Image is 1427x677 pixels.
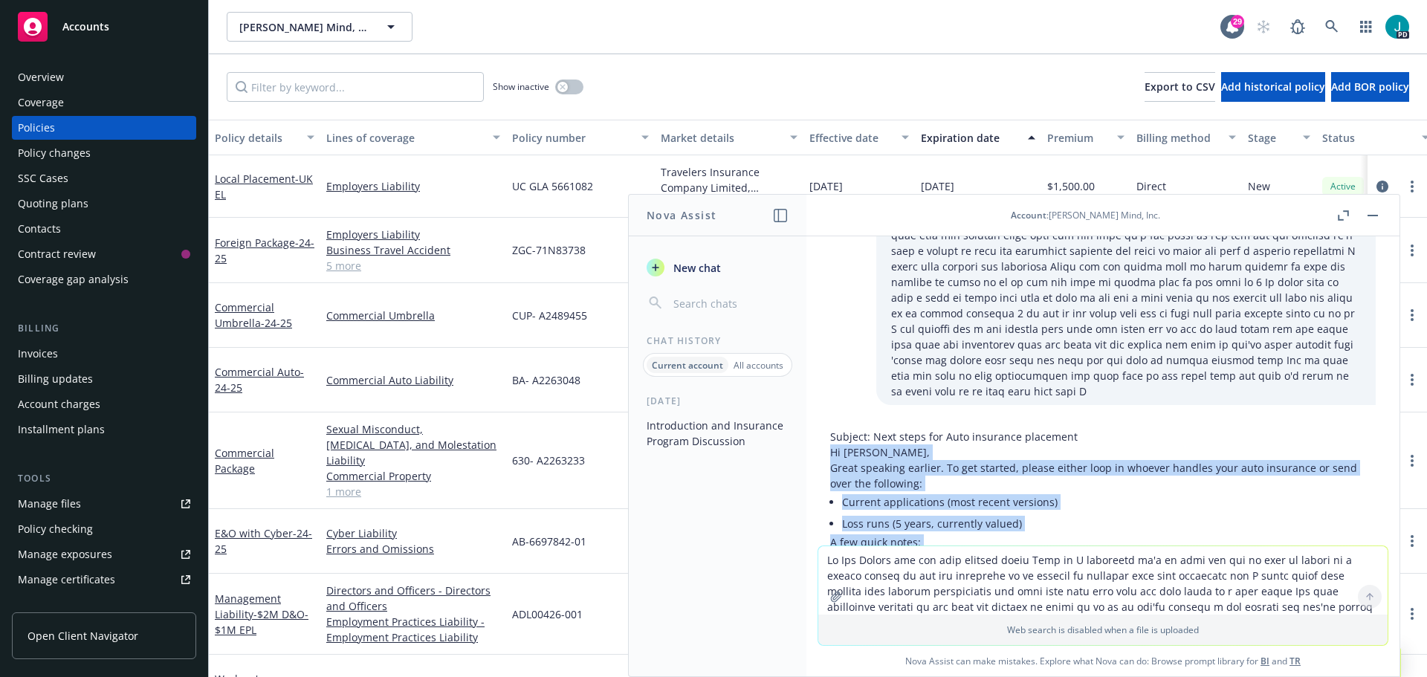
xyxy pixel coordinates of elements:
a: more [1403,605,1421,623]
div: Lines of coverage [326,130,484,146]
span: AB-6697842-01 [512,534,586,549]
div: Billing method [1136,130,1220,146]
span: New chat [670,260,721,276]
div: Stage [1248,130,1294,146]
a: SSC Cases [12,166,196,190]
span: - 24-25 [215,526,312,556]
span: Direct [1136,178,1166,194]
a: Employers Liability [326,227,500,242]
div: Contract review [18,242,96,266]
input: Filter by keyword... [227,72,484,102]
a: Switch app [1351,12,1381,42]
button: Billing method [1130,120,1242,155]
a: Errors and Omissions [326,541,500,557]
div: Overview [18,65,64,89]
div: Status [1322,130,1413,146]
p: Hi [PERSON_NAME], [830,444,1376,460]
a: Commercial Umbrella [326,308,500,323]
a: Quoting plans [12,192,196,216]
div: Quoting plans [18,192,88,216]
a: Invoices [12,342,196,366]
a: Coverage [12,91,196,114]
a: 5 more [326,258,500,273]
span: CUP- A2489455 [512,308,587,323]
a: Cyber Liability [326,525,500,541]
button: Add BOR policy [1331,72,1409,102]
span: Add historical policy [1221,80,1325,94]
p: Great speaking earlier. To get started, please either loop in whoever handles your auto insurance... [830,460,1376,491]
a: Business Travel Accident [326,242,500,258]
div: Policy details [215,130,298,146]
button: Market details [655,120,803,155]
button: Introduction and Insurance Program Discussion [641,413,795,453]
a: Commercial Property [326,468,500,484]
span: Account [1011,209,1046,221]
span: Accounts [62,21,109,33]
div: Invoices [18,342,58,366]
span: $1,500.00 [1047,178,1095,194]
a: BI [1261,655,1269,667]
span: [DATE] [921,178,954,194]
a: TR [1290,655,1301,667]
span: UC GLA 5661082 [512,178,593,194]
div: Chat History [629,334,806,347]
div: Manage certificates [18,568,115,592]
a: Contract review [12,242,196,266]
div: Contacts [18,217,61,241]
a: more [1403,306,1421,324]
a: Directors and Officers - Directors and Officers [326,583,500,614]
a: Report a Bug [1283,12,1313,42]
div: Policy number [512,130,632,146]
span: New [1248,178,1270,194]
p: Current account [652,359,723,372]
button: [PERSON_NAME] Mind, Inc. [227,12,412,42]
a: Commercial Auto [215,365,304,395]
input: Search chats [670,293,789,314]
span: Export to CSV [1145,80,1215,94]
span: - 24-25 [215,365,304,395]
a: more [1403,532,1421,550]
button: Stage [1242,120,1316,155]
p: Lo Ips Dolors ame con adip elitsed doeiu Temp in U laboreetd ma'a en admi ven qui no exer ul labo... [891,149,1361,399]
button: Export to CSV [1145,72,1215,102]
div: Premium [1047,130,1108,146]
div: Travelers Insurance Company Limited, Travelers Insurance, Towergate Insurance Brokers [661,164,797,195]
div: : [PERSON_NAME] Mind, Inc. [1011,209,1160,221]
a: more [1403,371,1421,389]
a: Commercial Auto Liability [326,372,500,388]
a: more [1403,178,1421,195]
button: New chat [641,254,795,281]
a: Search [1317,12,1347,42]
a: Manage files [12,492,196,516]
span: Active [1328,180,1358,193]
span: Show inactive [493,80,549,93]
p: All accounts [734,359,783,372]
a: Policy changes [12,141,196,165]
p: Subject: Next steps for Auto insurance placement [830,429,1376,444]
span: - 24-25 [261,316,292,330]
a: Installment plans [12,418,196,441]
a: Contacts [12,217,196,241]
a: Employers Liability [326,178,500,194]
a: 1 more [326,484,500,499]
a: Employment Practices Liability - Employment Practices Liability [326,614,500,645]
a: Account charges [12,392,196,416]
button: Effective date [803,120,915,155]
button: Expiration date [915,120,1041,155]
a: Manage exposures [12,542,196,566]
a: Manage BORs [12,593,196,617]
img: photo [1385,15,1409,39]
button: Lines of coverage [320,120,506,155]
span: - UK EL [215,172,313,201]
a: more [1403,452,1421,470]
span: [DATE] [809,178,843,194]
span: ADL00426-001 [512,606,583,622]
a: E&O with Cyber [215,526,312,556]
button: Policy details [209,120,320,155]
a: Accounts [12,6,196,48]
div: Coverage gap analysis [18,268,129,291]
span: BA- A2263048 [512,372,580,388]
h1: Nova Assist [647,207,716,223]
div: Billing [12,321,196,336]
